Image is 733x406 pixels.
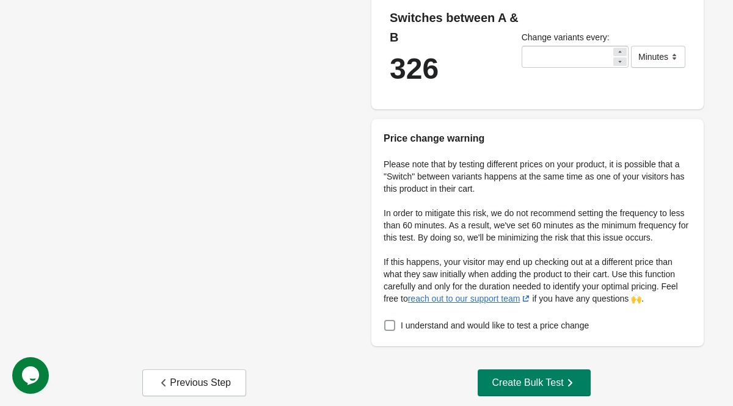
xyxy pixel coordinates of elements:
div: Create Bulk Test [492,377,576,389]
iframe: chat widget [12,357,51,394]
div: 326 [390,59,522,79]
label: Change variants every: [522,31,610,43]
p: In order to mitigate this risk, we do not recommend setting the frequency to less than 60 minutes... [384,207,691,244]
button: Previous Step [142,369,246,396]
button: Create Bulk Test [478,369,591,396]
div: Previous Step [158,377,231,389]
a: reach out to our support team [408,294,533,303]
p: If this happens, your visitor may end up checking out at a different price than what they saw ini... [384,256,691,305]
div: Switches between A & B [390,8,522,47]
p: Please note that by testing different prices on your product, it is possible that a "Switch" betw... [384,158,691,195]
h2: Price change warning [384,131,691,146]
span: I understand and would like to test a price change [401,319,589,332]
